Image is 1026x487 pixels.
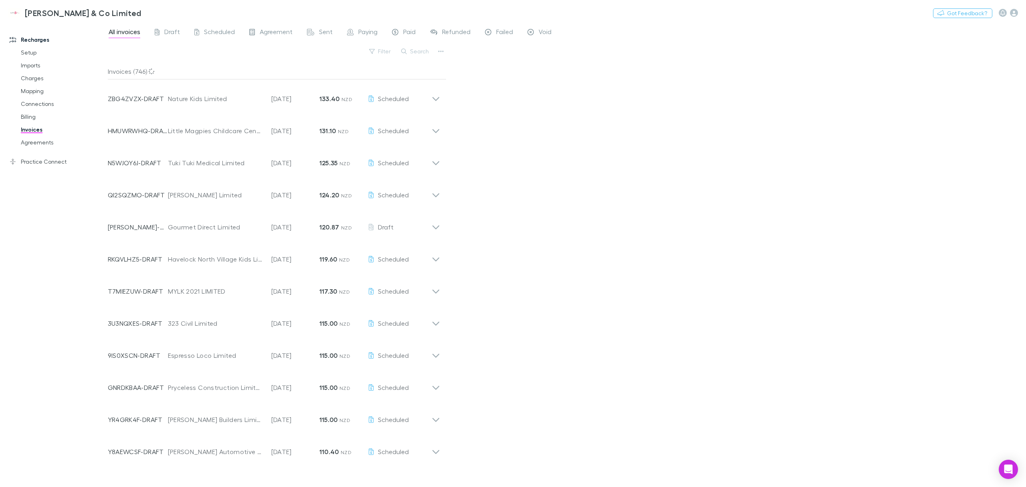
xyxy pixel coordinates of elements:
[25,8,141,18] h3: [PERSON_NAME] & Co Limited
[271,190,319,200] p: [DATE]
[271,286,319,296] p: [DATE]
[319,255,337,263] strong: 119.60
[101,112,446,144] div: HMUWRWHQ-DRAFTLittle Magpies Childcare Centre Little Magpies Childcare Services Limited[DATE]131....
[108,447,168,457] p: Y8AEWCSF-DRAFT
[108,126,168,136] p: HMUWRWHQ-DRAFT
[271,447,319,457] p: [DATE]
[108,158,168,168] p: N5WJOY6J-DRAFT
[108,319,168,328] p: 3U3NQXES-DRAFT
[339,353,350,359] span: NZD
[8,8,22,18] img: Epplett & Co Limited's Logo
[271,351,319,360] p: [DATE]
[101,368,446,400] div: GNRDKBAA-DRAFTPryceless Construction Limited[DATE]115.00 NZDScheduled
[378,127,409,134] span: Scheduled
[397,47,434,56] button: Search
[319,223,339,231] strong: 120.87
[319,319,338,327] strong: 115.00
[378,351,409,359] span: Scheduled
[338,128,349,134] span: NZD
[13,136,114,149] a: Agreements
[101,336,446,368] div: 9IS0XSCN-DRAFTEspresso Loco Limited[DATE]115.00 NZDScheduled
[378,287,409,295] span: Scheduled
[319,384,338,392] strong: 115.00
[271,126,319,136] p: [DATE]
[101,400,446,432] div: YR4GRK4F-DRAFT[PERSON_NAME] Builders Limited[DATE]115.00 NZDScheduled
[339,385,350,391] span: NZD
[319,287,337,295] strong: 117.30
[365,47,396,56] button: Filter
[341,193,352,199] span: NZD
[319,191,339,199] strong: 124.20
[168,286,263,296] div: MYLK 2021 LIMITED
[101,432,446,465] div: Y8AEWCSF-DRAFT[PERSON_NAME] Automotive Limited[DATE]110.40 NZDScheduled
[101,272,446,304] div: T7MIEZUW-DRAFTMYLK 2021 LIMITED[DATE]117.30 NZDScheduled
[341,225,352,231] span: NZD
[339,321,350,327] span: NZD
[168,126,263,136] div: Little Magpies Childcare Centre Little Magpies Childcare Services Limited
[358,28,378,38] span: Paying
[260,28,293,38] span: Agreement
[319,416,338,424] strong: 115.00
[378,416,409,423] span: Scheduled
[3,3,146,22] a: [PERSON_NAME] & Co Limited
[378,448,409,455] span: Scheduled
[378,159,409,166] span: Scheduled
[933,8,992,18] button: Got Feedback?
[539,28,551,38] span: Void
[13,85,114,97] a: Mapping
[168,383,263,392] div: Pryceless Construction Limited
[341,96,352,102] span: NZD
[442,28,471,38] span: Refunded
[2,33,114,46] a: Recharges
[164,28,180,38] span: Draft
[168,447,263,457] div: [PERSON_NAME] Automotive Limited
[271,222,319,232] p: [DATE]
[13,72,114,85] a: Charges
[108,415,168,424] p: YR4GRK4F-DRAFT
[378,95,409,102] span: Scheduled
[496,28,513,38] span: Failed
[403,28,416,38] span: Paid
[168,158,263,168] div: Tuki Tuki Medical Limited
[101,208,446,240] div: [PERSON_NAME]-0638Gourmet Direct Limited[DATE]120.87 NZDDraft
[13,59,114,72] a: Imports
[319,28,333,38] span: Sent
[108,383,168,392] p: GNRDKBAA-DRAFT
[108,351,168,360] p: 9IS0XSCN-DRAFT
[378,255,409,263] span: Scheduled
[108,286,168,296] p: T7MIEZUW-DRAFT
[271,94,319,103] p: [DATE]
[168,319,263,328] div: 323 Civil Limited
[271,254,319,264] p: [DATE]
[339,160,350,166] span: NZD
[271,415,319,424] p: [DATE]
[319,127,336,135] strong: 131.10
[101,79,446,112] div: ZBG4ZVZX-DRAFTNature Kids Limited[DATE]133.40 NZDScheduled
[108,94,168,103] p: ZBG4ZVZX-DRAFT
[13,97,114,110] a: Connections
[378,384,409,391] span: Scheduled
[319,351,338,359] strong: 115.00
[271,319,319,328] p: [DATE]
[13,46,114,59] a: Setup
[999,460,1018,479] div: Open Intercom Messenger
[108,254,168,264] p: RKQVLHZ5-DRAFT
[168,254,263,264] div: Havelock North Village Kids Limited
[319,159,338,167] strong: 125.35
[108,222,168,232] p: [PERSON_NAME]-0638
[341,449,351,455] span: NZD
[13,110,114,123] a: Billing
[339,257,350,263] span: NZD
[108,190,168,200] p: QI2SQZMO-DRAFT
[2,155,114,168] a: Practice Connect
[319,95,340,103] strong: 133.40
[271,158,319,168] p: [DATE]
[378,319,409,327] span: Scheduled
[13,123,114,136] a: Invoices
[101,144,446,176] div: N5WJOY6J-DRAFTTuki Tuki Medical Limited[DATE]125.35 NZDScheduled
[168,351,263,360] div: Espresso Loco Limited
[271,383,319,392] p: [DATE]
[168,94,263,103] div: Nature Kids Limited
[339,289,350,295] span: NZD
[339,417,350,423] span: NZD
